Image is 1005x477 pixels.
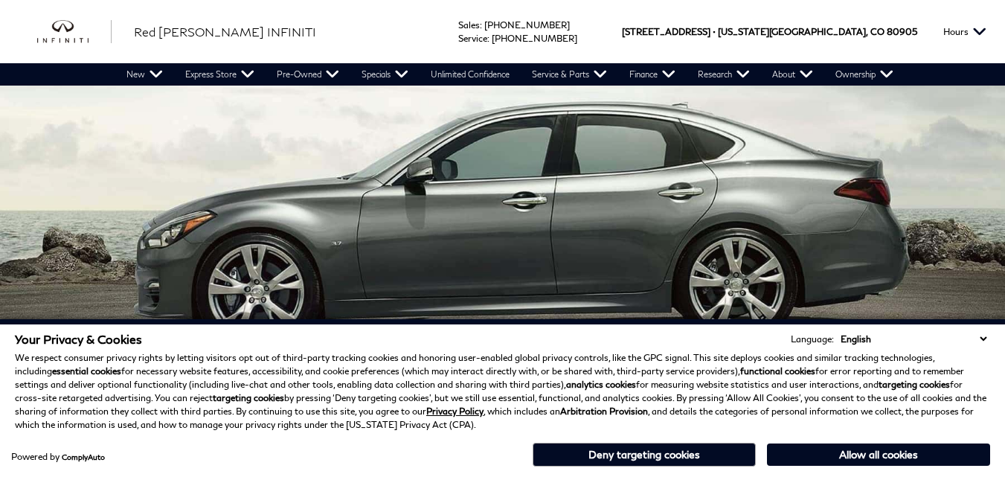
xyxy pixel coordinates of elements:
[687,63,761,86] a: Research
[420,63,521,86] a: Unlimited Confidence
[11,452,105,461] div: Powered by
[15,351,990,432] p: We respect consumer privacy rights by letting visitors opt out of third-party tracking cookies an...
[134,25,316,39] span: Red [PERSON_NAME] INFINITI
[266,63,350,86] a: Pre-Owned
[837,332,990,346] select: Language Select
[484,19,570,31] a: [PHONE_NUMBER]
[52,365,121,377] strong: essential cookies
[622,26,917,37] a: [STREET_ADDRESS] • [US_STATE][GEOGRAPHIC_DATA], CO 80905
[115,63,174,86] a: New
[426,406,484,417] a: Privacy Policy
[824,63,905,86] a: Ownership
[791,335,834,344] div: Language:
[618,63,687,86] a: Finance
[487,33,489,44] span: :
[458,19,480,31] span: Sales
[134,23,316,41] a: Red [PERSON_NAME] INFINITI
[350,63,420,86] a: Specials
[492,33,577,44] a: [PHONE_NUMBER]
[213,392,284,403] strong: targeting cookies
[879,379,950,390] strong: targeting cookies
[62,452,105,461] a: ComplyAuto
[560,406,648,417] strong: Arbitration Provision
[458,33,487,44] span: Service
[533,443,756,467] button: Deny targeting cookies
[174,63,266,86] a: Express Store
[37,20,112,44] img: INFINITI
[521,63,618,86] a: Service & Parts
[115,63,905,86] nav: Main Navigation
[740,365,815,377] strong: functional cookies
[37,20,112,44] a: infiniti
[15,332,142,346] span: Your Privacy & Cookies
[480,19,482,31] span: :
[761,63,824,86] a: About
[767,444,990,466] button: Allow all cookies
[566,379,636,390] strong: analytics cookies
